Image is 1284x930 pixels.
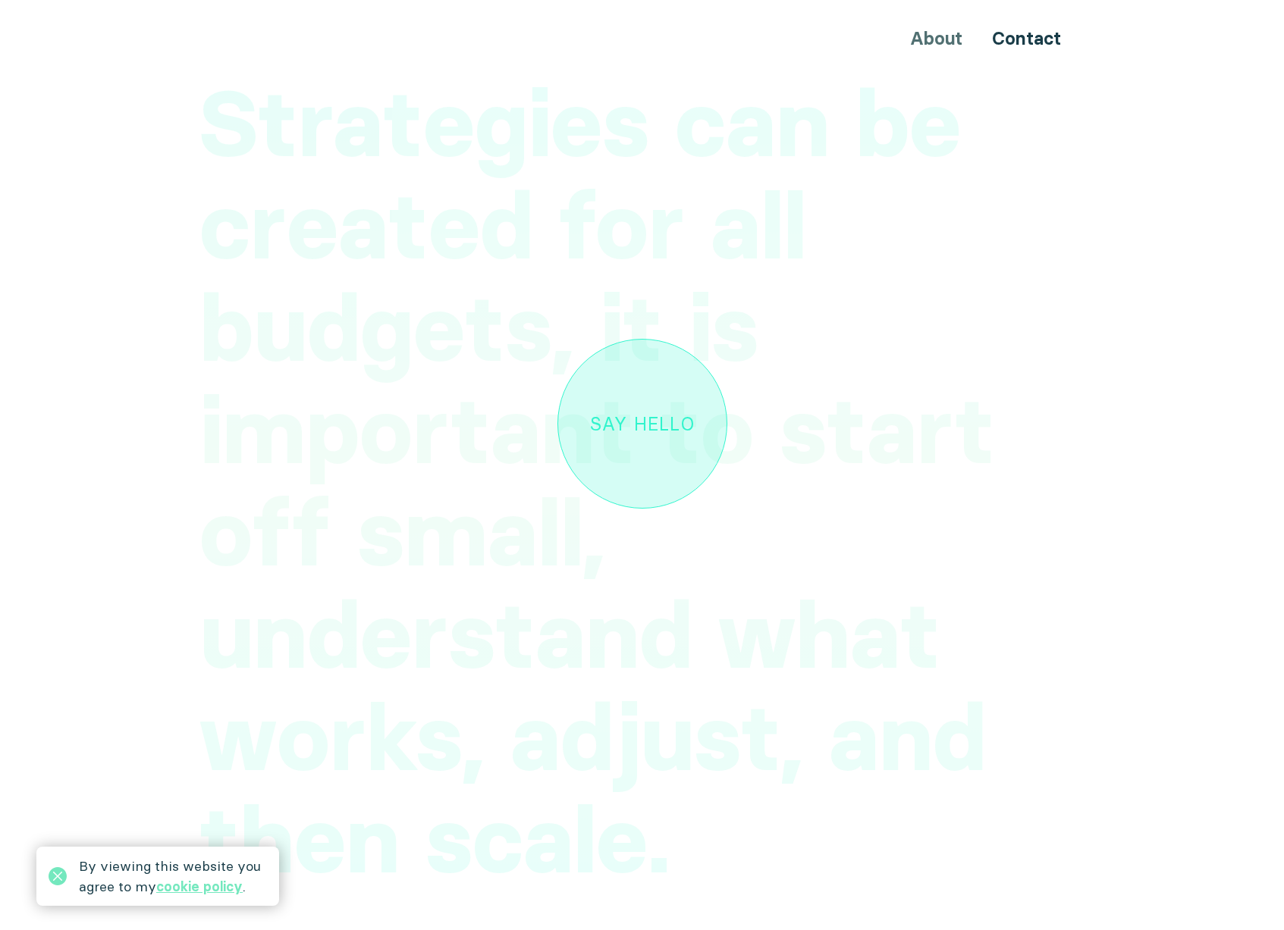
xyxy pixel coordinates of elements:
[79,856,267,897] div: By viewing this website you agree to my .
[557,339,727,509] a: Say hello
[199,73,1085,891] h2: Strategies can be created for all budgets, it is important to start off small, understand what wo...
[590,414,695,434] div: Say hello
[992,27,1061,49] a: Contact
[156,878,243,895] a: cookie policy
